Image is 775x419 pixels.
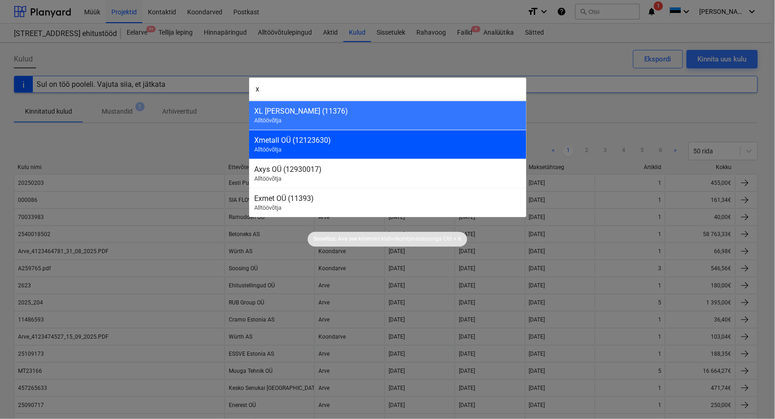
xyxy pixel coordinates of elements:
div: Xmetall OÜ (12123630)Alltöövõtja [249,130,526,159]
div: Axys OÜ (12930017)Alltöövõtja [249,159,526,188]
div: Soovitus:Ava see kiiremini klahvikombinatsioonigaCtrl + K [308,232,467,247]
div: Exmet OÜ (11393) [255,194,521,203]
span: Alltöövõtja [255,175,282,182]
span: Alltöövõtja [255,117,282,124]
p: Soovitus: [313,235,336,243]
p: Ava see kiiremini klahvikombinatsiooniga [338,235,442,243]
div: Xmetall OÜ (12123630) [255,136,521,145]
span: Alltöövõtja [255,146,282,153]
span: Alltöövõtja [255,204,282,211]
div: XL [PERSON_NAME] (11376) [255,107,521,115]
p: Ctrl + K [443,235,462,243]
div: Axys OÜ (12930017) [255,165,521,174]
div: Exmet OÜ (11393)Alltöövõtja [249,188,526,217]
iframe: Chat Widget [729,375,775,419]
input: Otsi projekte, eelarveridu, lepinguid, akte, alltöövõtjaid... [249,78,526,101]
div: XL [PERSON_NAME] (11376)Alltöövõtja [249,101,526,130]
